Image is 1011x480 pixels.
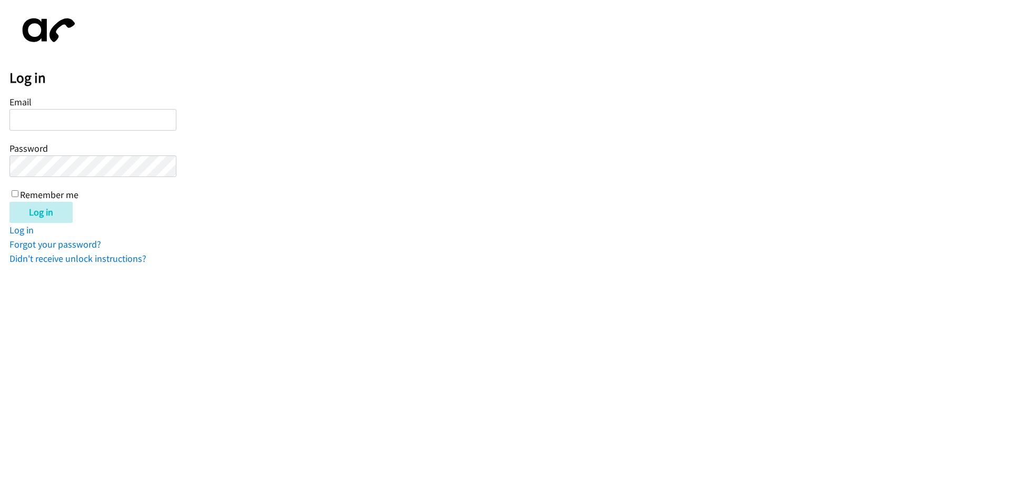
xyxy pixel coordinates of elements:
[9,9,83,51] img: aphone-8a226864a2ddd6a5e75d1ebefc011f4aa8f32683c2d82f3fb0802fe031f96514.svg
[20,189,78,201] label: Remember me
[9,142,48,154] label: Password
[9,96,32,108] label: Email
[9,69,1011,87] h2: Log in
[9,252,146,265] a: Didn't receive unlock instructions?
[9,238,101,250] a: Forgot your password?
[9,224,34,236] a: Log in
[9,202,73,223] input: Log in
